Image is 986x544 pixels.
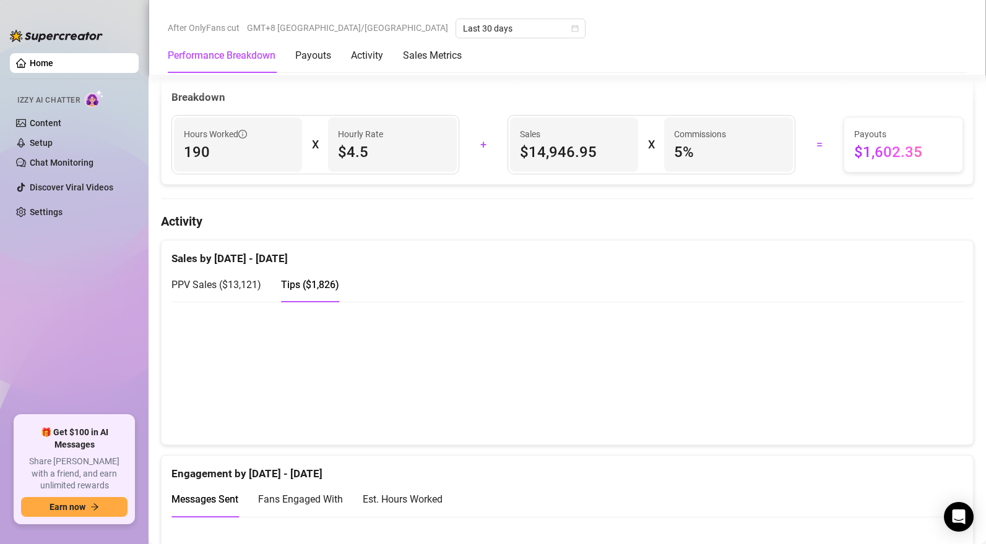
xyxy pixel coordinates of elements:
[30,207,63,217] a: Settings
[238,130,247,138] span: info-circle
[520,142,628,162] span: $14,946.95
[30,58,53,68] a: Home
[17,95,80,106] span: Izzy AI Chatter
[463,19,578,38] span: Last 30 days
[171,279,261,291] span: PPV Sales ( $13,121 )
[363,491,443,507] div: Est. Hours Worked
[30,118,61,128] a: Content
[184,127,247,141] span: Hours Worked
[10,30,103,42] img: logo-BBDzfeDw.svg
[30,158,93,168] a: Chat Monitoring
[171,89,963,106] div: Breakdown
[281,279,339,291] span: Tips ( $1,826 )
[168,48,275,63] div: Performance Breakdown
[171,456,963,482] div: Engagement by [DATE] - [DATE]
[648,135,654,155] div: X
[258,493,343,505] span: Fans Engaged With
[854,142,953,162] span: $1,602.35
[403,48,462,63] div: Sales Metrics
[674,127,726,141] article: Commissions
[571,25,579,32] span: calendar
[171,493,238,505] span: Messages Sent
[21,497,128,517] button: Earn nowarrow-right
[351,48,383,63] div: Activity
[85,90,104,108] img: AI Chatter
[30,182,113,192] a: Discover Viral Videos
[247,19,448,37] span: GMT+8 [GEOGRAPHIC_DATA]/[GEOGRAPHIC_DATA]
[338,142,446,162] span: $4.5
[21,427,128,451] span: 🎁 Get $100 in AI Messages
[944,502,974,532] div: Open Intercom Messenger
[520,127,628,141] span: Sales
[171,240,963,267] div: Sales by [DATE] - [DATE]
[30,138,53,148] a: Setup
[161,213,974,230] h4: Activity
[467,135,500,155] div: +
[674,142,782,162] span: 5 %
[295,48,331,63] div: Payouts
[184,142,292,162] span: 190
[312,135,318,155] div: X
[803,135,836,155] div: =
[338,127,383,141] article: Hourly Rate
[90,503,99,511] span: arrow-right
[50,502,85,512] span: Earn now
[854,127,953,141] span: Payouts
[21,456,128,492] span: Share [PERSON_NAME] with a friend, and earn unlimited rewards
[168,19,240,37] span: After OnlyFans cut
